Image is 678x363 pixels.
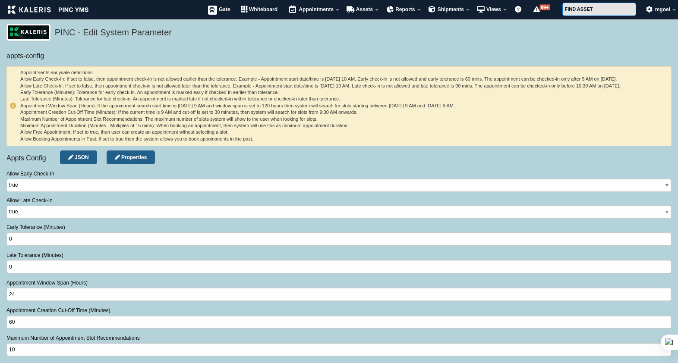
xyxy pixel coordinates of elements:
[6,334,140,343] label: Maximum Number of Appointment Slot Recommendations
[299,6,334,13] span: Appointments
[655,6,670,13] span: mgoel
[6,154,46,162] span: Appts Config
[219,6,230,13] span: Gate
[6,306,110,316] label: Appointment Creation Cut-Off Time (Minutes)
[438,6,464,13] span: Shipments
[6,196,53,206] label: Allow Late Check-In
[6,51,672,61] h6: appts-config
[486,6,501,13] span: Views
[9,69,669,142] h6: Appointments early/late definitions. Allow Early Check-In: If set to false, then appointment chec...
[55,26,667,41] h5: PINC - Edit System Parameter
[356,6,373,13] span: Assets
[6,24,50,41] img: logo_pnc-prd.png
[6,169,54,179] label: Allow Early Check-In
[6,251,63,260] label: Late Tolerance (Minutes)
[6,223,65,232] label: Early Tolerance (Minutes)
[60,150,97,164] a: Edit JSON
[8,6,88,14] img: kaleris_pinc-9d9452ea2abe8761a8e09321c3823821456f7e8afc7303df8a03059e807e3f55.png
[562,3,636,16] input: FIND ASSET
[107,150,155,164] a: Object Properties
[249,6,278,13] span: Whiteboard
[6,279,88,288] label: Appointment Window Span (Hours)
[395,6,415,13] span: Reports
[539,4,550,10] span: 99+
